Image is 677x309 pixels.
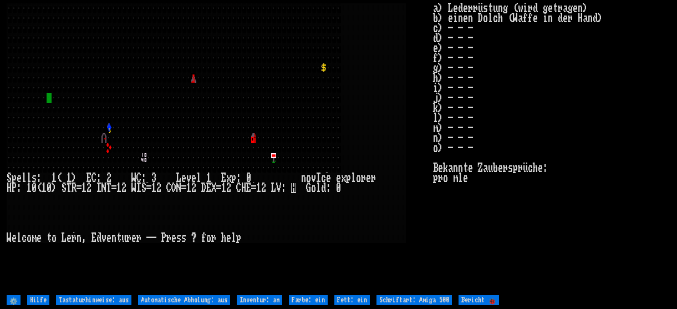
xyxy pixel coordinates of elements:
[111,233,116,243] div: n
[67,183,72,193] div: T
[221,183,226,193] div: 1
[91,173,96,183] div: C
[22,173,27,183] div: l
[62,233,67,243] div: L
[246,173,251,183] div: 0
[241,183,246,193] div: H
[251,183,256,193] div: =
[191,173,196,183] div: e
[56,295,131,305] input: Tastaturhinweise: aus
[32,233,37,243] div: m
[221,173,226,183] div: E
[131,183,136,193] div: W
[7,183,12,193] div: H
[361,173,366,183] div: r
[57,173,62,183] div: (
[82,233,86,243] div: ,
[37,173,42,183] div: :
[37,233,42,243] div: e
[146,183,151,193] div: =
[196,173,201,183] div: l
[86,173,91,183] div: Ein
[126,233,131,243] div: r
[246,183,251,193] div: Ein
[201,233,206,243] div: f
[231,173,236,183] div: p
[351,173,356,183] div: l
[311,173,316,183] div: v
[101,183,106,193] div: N
[52,183,57,193] div: )
[7,233,12,243] div: W
[356,173,361,183] div: o
[226,173,231,183] div: x
[191,183,196,193] div: 2
[27,233,32,243] div: o
[181,233,186,243] div: s
[72,233,77,243] div: r
[181,173,186,183] div: e
[281,183,286,193] div: :
[17,183,22,193] div: :
[47,183,52,193] div: 0
[211,233,216,243] div: r
[7,173,12,183] div: S
[131,233,136,243] div: e
[106,173,111,183] div: 2
[12,183,17,193] div: P
[106,233,111,243] div: e
[236,173,241,183] div: :
[62,183,67,193] div: S
[151,183,156,193] div: 1
[211,183,216,193] div: X
[136,173,141,183] div: C
[301,173,306,183] div: n
[12,173,17,183] div: p
[86,183,91,193] div: 2
[121,233,126,243] div: u
[136,183,141,193] div: Ich
[166,183,171,193] div: C
[17,173,22,183] div: e
[311,183,316,193] div: o
[106,183,111,193] div: T
[176,233,181,243] div: s
[101,233,106,243] div: v
[146,233,151,243] div: -
[191,233,196,243] div: ?
[22,233,27,243] div: c
[236,233,241,243] div: p
[116,183,121,193] div: 1
[111,183,116,193] div: =
[47,233,52,243] div: t
[96,183,101,193] div: Ich
[77,183,82,193] div: =
[171,183,176,193] div: O
[201,183,206,193] div: D
[67,233,72,243] div: ein
[186,173,191,183] div: v
[306,183,311,193] div: G
[32,173,37,183] div: s
[316,183,321,193] div: l
[181,183,186,193] div: =
[96,233,101,243] div: d
[72,173,77,183] div: )
[27,183,32,193] div: 1
[376,295,452,305] input: Schriftart: Amiga 500
[27,173,32,183] div: l
[27,295,49,305] input: Hilfe
[72,183,77,193] div: R
[52,233,57,243] div: o
[82,183,86,193] div: 1
[171,233,176,243] div: e
[326,173,331,183] div: e
[371,173,376,183] div: r
[77,233,82,243] div: n
[336,183,341,193] div: 0
[156,183,161,193] div: 2
[334,295,370,305] input: Fett: ein
[37,183,42,193] div: (
[226,233,231,243] div: e
[176,173,181,183] div: L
